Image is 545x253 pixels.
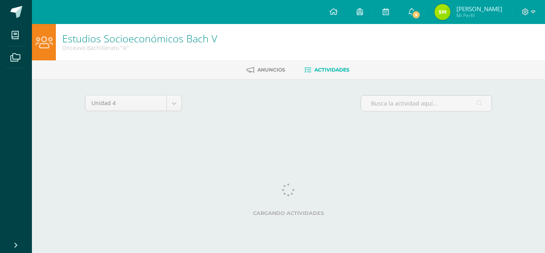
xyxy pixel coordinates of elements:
a: Actividades [304,64,350,76]
label: Cargando actividades [85,210,492,216]
img: 08ffd7a281e218a47056843f4a90a7e2.png [434,4,450,20]
span: Anuncios [257,67,285,73]
span: Actividades [314,67,350,73]
h1: Estudios Socioeconómicos Bach V [62,33,217,44]
span: 9 [412,10,421,19]
a: Estudios Socioeconómicos Bach V [62,32,217,45]
input: Busca la actividad aquí... [361,96,492,111]
span: Mi Perfil [456,12,502,19]
div: Onceavo Bachillerato 'A' [62,44,217,52]
a: Anuncios [247,64,285,76]
span: Unidad 4 [91,96,160,111]
span: [PERSON_NAME] [456,5,502,13]
a: Unidad 4 [85,96,182,111]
